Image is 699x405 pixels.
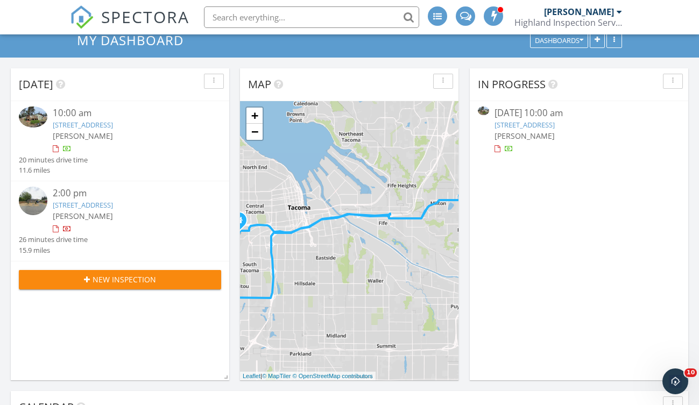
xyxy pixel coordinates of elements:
span: SPECTORA [101,5,189,28]
div: | [240,372,376,381]
div: 20 minutes drive time [19,155,88,165]
span: [PERSON_NAME] [53,211,113,221]
div: 3306 S Monroe St, Tacoma WA 98409 [239,220,245,226]
img: 9569955%2Fcover_photos%2FCietC7W8NuU7WMDMnH6T%2Fsmall.jpg [478,106,489,115]
a: [STREET_ADDRESS] [53,200,113,210]
a: [STREET_ADDRESS] [53,120,113,130]
span: [PERSON_NAME] [495,131,555,141]
iframe: Intercom live chat [662,368,688,394]
a: My Dashboard [77,31,193,49]
div: Highland Inspection Services [514,17,622,28]
div: 11.6 miles [19,165,88,175]
span: In Progress [478,77,546,91]
div: Dashboards [535,37,583,44]
a: Leaflet [243,373,260,379]
a: 10:00 am [STREET_ADDRESS] [PERSON_NAME] 20 minutes drive time 11.6 miles [19,106,221,175]
span: 10 [684,368,697,377]
a: Zoom in [246,108,263,124]
img: The Best Home Inspection Software - Spectora [70,5,94,29]
a: [DATE] 10:00 am [STREET_ADDRESS] [PERSON_NAME] [478,106,680,154]
button: New Inspection [19,270,221,289]
input: Search everything... [204,6,419,28]
div: [PERSON_NAME] [544,6,614,17]
div: 10:00 am [53,106,204,120]
span: [PERSON_NAME] [53,131,113,141]
img: 9569955%2Fcover_photos%2FCietC7W8NuU7WMDMnH6T%2Fsmall.jpg [19,106,47,127]
a: 2:00 pm [STREET_ADDRESS] [PERSON_NAME] 26 minutes drive time 15.9 miles [19,187,221,255]
button: Dashboards [530,33,588,48]
div: [DATE] 10:00 am [495,106,663,120]
a: [STREET_ADDRESS] [495,120,555,130]
span: Map [248,77,271,91]
div: 2:00 pm [53,187,204,200]
div: 15.9 miles [19,245,88,255]
span: New Inspection [93,274,156,285]
a: © MapTiler [262,373,291,379]
a: SPECTORA [70,15,189,37]
div: 26 minutes drive time [19,235,88,245]
span: [DATE] [19,77,53,91]
a: © OpenStreetMap contributors [293,373,373,379]
a: Zoom out [246,124,263,140]
img: streetview [19,187,47,215]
